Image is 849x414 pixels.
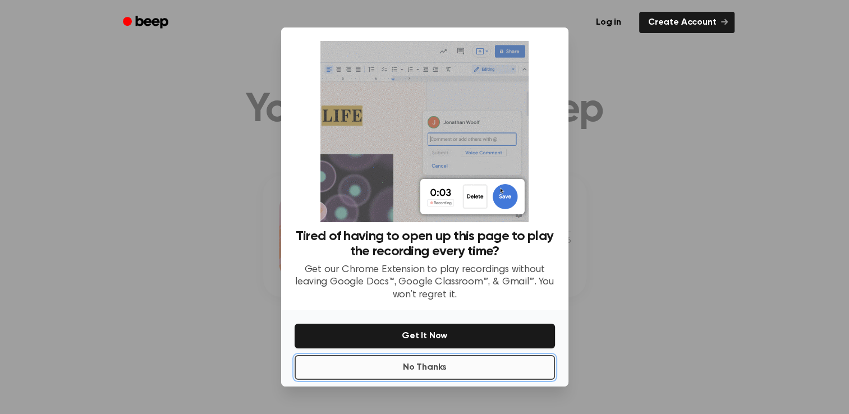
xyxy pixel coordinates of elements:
[585,10,632,35] a: Log in
[295,229,555,259] h3: Tired of having to open up this page to play the recording every time?
[115,12,178,34] a: Beep
[639,12,735,33] a: Create Account
[295,264,555,302] p: Get our Chrome Extension to play recordings without leaving Google Docs™, Google Classroom™, & Gm...
[320,41,529,222] img: Beep extension in action
[295,324,555,348] button: Get It Now
[295,355,555,380] button: No Thanks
